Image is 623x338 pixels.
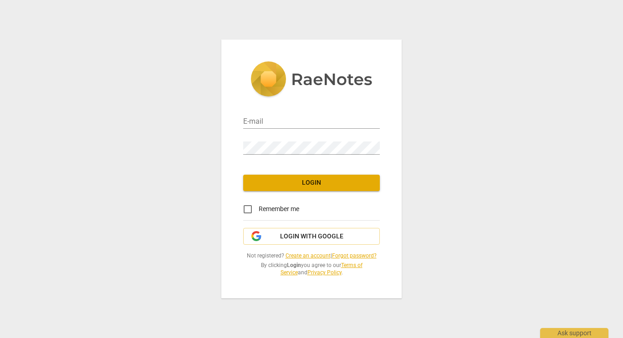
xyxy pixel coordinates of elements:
[286,252,331,259] a: Create an account
[250,61,373,99] img: 5ac2273c67554f335776073100b6d88f.svg
[243,252,380,260] span: Not registered? |
[540,328,608,338] div: Ask support
[307,269,342,276] a: Privacy Policy
[259,204,299,214] span: Remember me
[280,232,343,241] span: Login with Google
[287,262,301,268] b: Login
[332,252,377,259] a: Forgot password?
[243,175,380,191] button: Login
[243,228,380,245] button: Login with Google
[250,178,373,187] span: Login
[281,262,363,276] a: Terms of Service
[243,262,380,277] span: By clicking you agree to our and .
